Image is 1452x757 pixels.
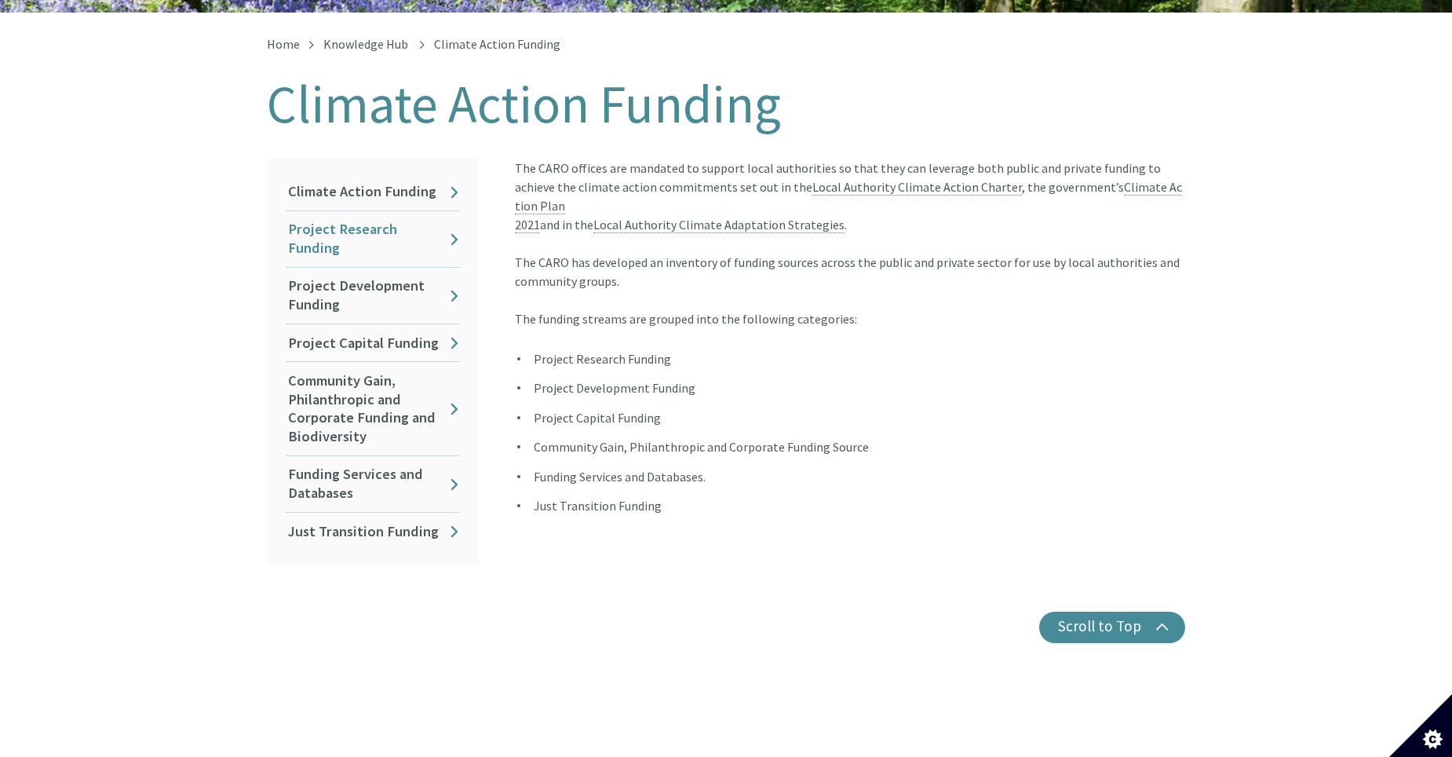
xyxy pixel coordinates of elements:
span: Climate Action Funding [434,36,560,52]
span: Project Capital Funding [534,410,661,426]
a: Project Capital Funding [286,324,460,361]
a: Climate Action Plan2021 [515,179,1182,233]
span: Project Research Funding [534,351,671,367]
button: Set cookie preferences [1389,694,1452,757]
button: Scroll to Top [1039,612,1185,643]
span: Just Transition Funding [534,498,662,514]
a: Knowledge Hub [323,36,408,52]
span: Community Gain, Philanthropic and Corporate Funding Source [534,439,869,455]
a: Funding Services and Databases [286,456,460,512]
a: Local Authority Climate Action Charter [812,179,1022,196]
a: Community Gain, Philanthropic and Corporate Funding and Biodiversity [286,362,460,455]
a: Just Transition Funding [286,513,460,550]
a: Climate Action Funding [286,174,460,210]
h1: Climate Action Funding [267,75,1185,133]
span: Funding Services and Databases. [534,469,706,485]
a: Local Authority Climate Adaptation Strategies [593,217,845,233]
a: Project Development Funding [286,268,460,324]
article: The CARO offices are mandated to support local authorities so that they can leverage both public ... [502,159,1185,574]
a: Home [267,36,300,52]
span: Project Development Funding [534,380,695,396]
a: Project Research Funding [286,211,460,267]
